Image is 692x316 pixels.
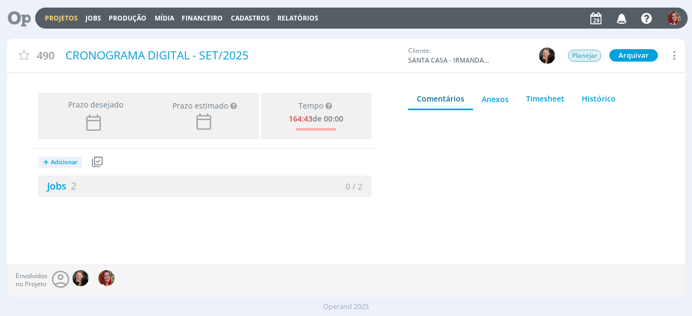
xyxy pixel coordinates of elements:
[85,14,101,23] a: Jobs
[573,89,624,109] a: Histórico
[277,14,318,23] a: Relatórios
[231,14,270,23] span: Cadastros
[39,157,82,168] button: +Adicionar
[228,14,273,23] button: Cadastros
[568,50,601,62] span: Planejar
[274,14,322,23] button: Relatórios
[37,48,55,63] span: 490
[16,272,48,288] span: Envolvidos no Projeto
[172,100,228,111] div: Prazo estimado
[178,14,226,23] button: Financeiro
[45,14,78,23] a: Projetos
[43,157,49,168] span: +
[151,14,177,23] button: Mídia
[51,159,78,166] span: Adicionar
[289,113,312,124] span: 164:43
[64,99,123,110] span: Prazo desejado
[408,89,473,110] a: Comentários
[82,14,104,23] button: Jobs
[38,176,371,197] a: Jobs20 / 2
[38,153,89,172] button: +Adicionar
[61,43,402,68] div: CRONOGRAMA DIGITAL - SET/2025
[408,46,567,65] div: Cliente:
[667,11,681,25] img: G
[98,270,115,286] img: G
[182,14,223,23] a: Financeiro
[289,112,343,124] div: de 00:00
[539,48,555,64] img: H
[109,14,147,23] a: Produção
[38,179,76,192] a: Jobs
[298,102,323,111] span: Tempo
[105,14,150,23] button: Produção
[538,47,556,64] button: H
[72,270,89,286] img: H
[482,93,509,105] div: Anexos
[609,49,658,62] button: Arquivar
[408,56,489,65] span: SANTA CASA - IRMANDADE DA SANTA CASA DE MISERICÓRDIA DE [GEOGRAPHIC_DATA]
[517,89,573,109] a: Timesheet
[42,14,81,23] button: Projetos
[667,9,681,28] button: G
[71,179,76,192] span: 2
[568,49,602,62] button: Planejar
[155,14,174,23] a: Mídia
[345,181,363,192] span: 0 / 2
